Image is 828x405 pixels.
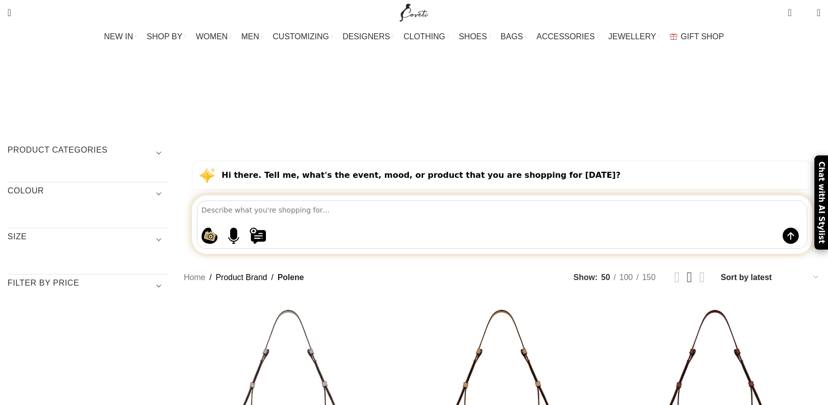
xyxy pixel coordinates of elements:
a: SHOP BY [147,27,186,47]
a: DESIGNERS [342,27,393,47]
div: Main navigation [3,27,825,47]
img: GiftBag [670,33,677,40]
a: BAGS [501,27,526,47]
a: GIFT SHOP [670,27,724,47]
a: MEN [241,27,262,47]
h3: Product categories [8,145,169,162]
h3: Filter by price [8,278,169,295]
span: DESIGNERS [342,32,390,41]
span: JEWELLERY [608,32,656,41]
span: SHOES [459,32,487,41]
span: 0 [801,10,809,18]
span: NEW IN [104,32,133,41]
a: JEWELLERY [608,27,660,47]
span: CUSTOMIZING [273,32,329,41]
a: CLOTHING [403,27,449,47]
a: Site logo [397,8,431,16]
a: 0 [783,3,796,23]
a: ACCESSORIES [536,27,598,47]
a: NEW IN [104,27,137,47]
h3: SIZE [8,231,169,248]
span: CLOTHING [403,32,445,41]
span: SHOP BY [147,32,182,41]
a: SHOES [459,27,491,47]
span: MEN [241,32,259,41]
div: My Wishlist [799,3,809,23]
h3: COLOUR [8,185,169,202]
span: WOMEN [196,32,228,41]
a: CUSTOMIZING [273,27,333,47]
span: GIFT SHOP [681,32,724,41]
a: Search [3,3,16,23]
span: BAGS [501,32,523,41]
a: WOMEN [196,27,231,47]
span: ACCESSORIES [536,32,595,41]
span: 0 [789,5,796,13]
